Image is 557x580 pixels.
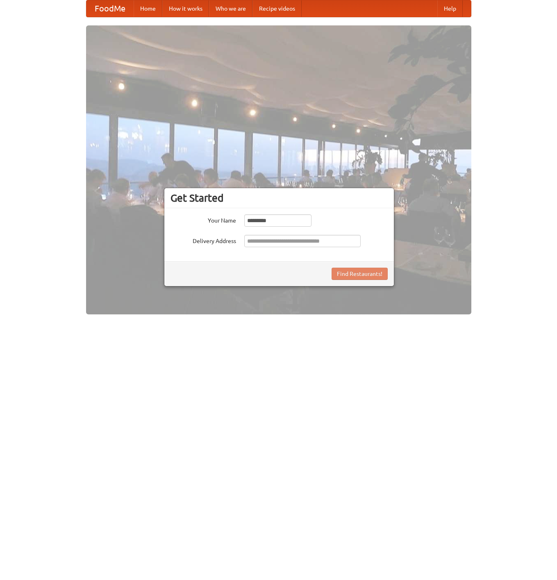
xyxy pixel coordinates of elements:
[162,0,209,17] a: How it works
[209,0,252,17] a: Who we are
[86,0,134,17] a: FoodMe
[437,0,463,17] a: Help
[134,0,162,17] a: Home
[171,235,236,245] label: Delivery Address
[171,214,236,225] label: Your Name
[252,0,302,17] a: Recipe videos
[171,192,388,204] h3: Get Started
[332,268,388,280] button: Find Restaurants!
